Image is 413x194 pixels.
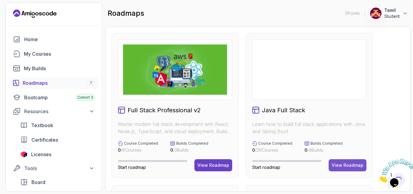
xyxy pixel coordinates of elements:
[77,95,93,100] span: Cohort 3
[197,162,229,168] div: View Roadmap
[9,33,98,45] a: home
[13,9,57,18] a: Landing page
[123,44,227,95] img: Full Stack Professional v2
[17,134,98,146] a: certificates
[24,94,95,101] div: Bootcamp
[384,7,400,13] p: Tamil
[31,136,58,143] span: Certificates
[31,122,53,129] span: Textbook
[2,2,5,8] span: 1
[258,141,292,146] p: Course Completed
[23,79,95,87] div: Roadmaps
[24,165,95,172] div: Tools
[118,120,232,135] p: Master modern full-stack development with React, Node.js, TypeScript, and cloud deployment. Build...
[31,151,51,158] span: Licenses
[384,13,400,19] p: Student
[252,147,255,153] span: 0
[9,106,98,117] button: Resources
[108,8,144,18] h2: roadmaps
[24,108,95,115] div: Resources
[252,147,292,153] p: / 29 Courses
[17,119,98,131] a: textbook
[24,50,95,58] div: My Courses
[329,159,366,171] button: View Roadmap
[9,77,98,89] a: roadmaps
[17,148,98,160] a: licenses
[118,147,121,153] span: 0
[304,147,343,153] p: / 4 Builds
[170,147,173,153] span: 0
[17,176,98,188] a: board
[376,156,413,185] iframe: chat widget
[118,165,146,170] span: Start roadmap
[31,179,45,186] span: Board
[345,10,360,16] p: 0 Points
[176,141,208,146] p: Builds Completed
[20,151,28,157] img: jetbrains icon
[9,48,98,60] a: courses
[252,120,366,135] p: Learn how to build full stack applications with Java and Spring Boot
[9,62,98,74] a: builds
[370,8,382,19] img: user profile image
[252,165,280,170] span: Start roadmap
[304,147,307,153] span: 0
[128,106,201,114] h2: Full Stack Professional v2
[24,36,95,43] div: Home
[9,163,98,174] button: Tools
[311,141,343,146] p: Builds Completed
[9,91,98,104] a: bootcamp
[90,81,92,85] span: 7
[370,7,408,19] button: user profile imageTamilStudent
[170,147,208,153] p: / 3 Builds
[2,2,40,26] img: Chat attention grabber
[332,162,363,168] div: View Roadmap
[24,65,95,72] div: My Builds
[262,106,305,114] h2: Java Full Stack
[118,147,158,153] p: / 6 Courses
[194,159,232,171] button: View Roadmap
[124,141,158,146] p: Course Completed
